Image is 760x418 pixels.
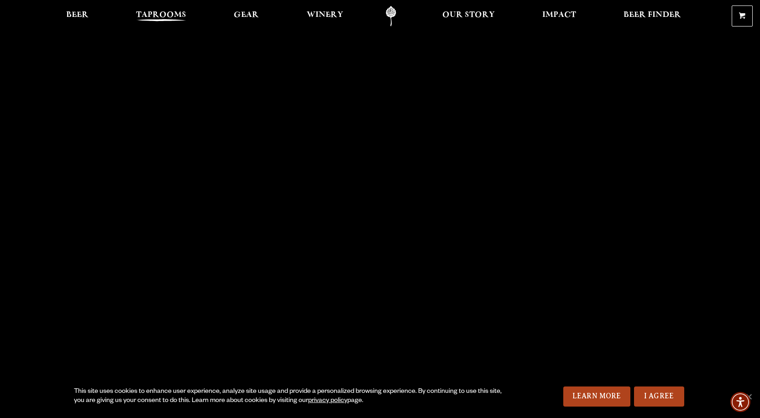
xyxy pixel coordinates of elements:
a: Impact [536,6,582,26]
a: privacy policy [308,397,347,405]
a: Taprooms [130,6,192,26]
a: Our Story [436,6,501,26]
a: Beer [60,6,94,26]
span: Taprooms [136,11,186,19]
span: Our Story [442,11,495,19]
div: This site uses cookies to enhance user experience, analyze site usage and provide a personalized ... [74,387,503,406]
span: Beer [66,11,89,19]
a: Winery [301,6,349,26]
a: Learn More [563,386,630,407]
a: Beer Finder [618,6,687,26]
div: Accessibility Menu [730,392,750,412]
a: Odell Home [374,6,408,26]
a: Gear [228,6,265,26]
span: Beer Finder [624,11,681,19]
span: Gear [234,11,259,19]
a: I Agree [634,386,684,407]
span: Impact [542,11,576,19]
span: Winery [307,11,343,19]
